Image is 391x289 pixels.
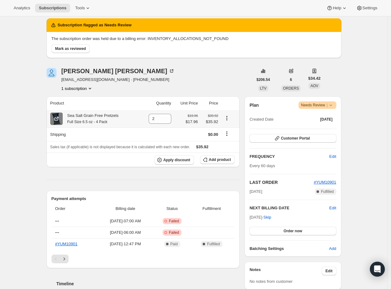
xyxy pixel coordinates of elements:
[314,180,336,185] a: #YUM10901
[325,244,340,254] button: Add
[353,4,381,12] button: Settings
[208,114,218,118] small: $39.92
[249,179,314,185] h2: LAST ORDER
[222,130,232,137] button: Shipping actions
[326,269,333,273] span: Edit
[257,77,270,82] span: $206.54
[186,119,198,125] span: $17.96
[290,77,292,82] span: 6
[99,229,152,236] span: [DATE] · 06:00 AM
[155,206,188,212] span: Status
[196,144,209,149] span: $35.92
[326,103,327,108] span: |
[50,145,190,149] span: Sales tax (if applicable) is not displayed because it is calculated with each new order.
[200,155,235,164] button: Add product
[310,84,318,88] span: AOV
[52,36,336,42] p: The subscription order was held due to a billing error: INVENTORY_ALLOCATIONS_NOT_FOUND
[308,75,321,82] span: $34.42
[99,218,152,224] span: [DATE] · 07:00 AM
[326,152,340,162] button: Edit
[55,46,86,51] span: Mark as reviewed
[50,113,63,125] img: product img
[333,6,341,11] span: Help
[317,115,336,124] button: [DATE]
[322,267,336,275] button: Edit
[52,255,235,263] nav: Pagination
[39,6,66,11] span: Subscriptions
[200,96,220,110] th: Price
[67,120,107,124] small: Full Size 6.5 oz - 4 Pack
[10,4,34,12] button: Analytics
[14,6,30,11] span: Analytics
[188,114,198,118] small: $19.96
[169,219,179,224] span: Failed
[320,117,333,122] span: [DATE]
[155,155,194,165] button: Apply discount
[249,153,329,160] h2: FREQUENCY
[99,241,152,247] span: [DATE] · 12:47 PM
[61,85,93,91] button: Product actions
[329,153,336,160] span: Edit
[207,242,220,247] span: Fulfilled
[249,227,336,235] button: Order now
[249,267,322,275] h3: Notes
[55,219,59,223] span: ---
[301,102,334,108] span: Needs Review
[323,4,351,12] button: Help
[61,68,175,74] div: [PERSON_NAME] [PERSON_NAME]
[283,86,299,91] span: ORDERS
[52,196,235,202] h2: Payment attempts
[202,119,218,125] span: $35.92
[56,281,240,287] h2: Timeline
[249,189,262,195] span: [DATE]
[35,4,70,12] button: Subscriptions
[281,136,310,141] span: Customer Portal
[222,115,232,122] button: Product actions
[263,214,271,220] span: Skip
[249,163,275,168] span: Every 60 days
[249,102,259,108] h2: Plan
[260,86,267,91] span: LTV
[370,262,385,277] div: Open Intercom Messenger
[55,242,78,246] a: #YUM10901
[284,229,302,233] span: Order now
[47,127,140,141] th: Shipping
[253,75,274,84] button: $206.54
[63,113,119,125] div: Sea Salt Grain Free Pretzels
[209,157,231,162] span: Add product
[61,77,175,83] span: [EMAIL_ADDRESS][DOMAIN_NAME] · [PHONE_NUMBER]
[60,255,69,263] button: Next
[52,202,97,216] th: Order
[208,132,218,137] span: $0.00
[249,246,329,252] h6: Batching Settings
[47,68,56,78] span: Sarah DeGraffenried
[362,6,377,11] span: Settings
[58,22,132,28] h2: Subscription flagged as Needs Review
[170,242,178,247] span: Paid
[75,6,85,11] span: Tools
[140,96,173,110] th: Quantity
[249,215,271,220] span: [DATE] ·
[163,158,190,162] span: Apply discount
[173,96,200,110] th: Unit Price
[192,206,231,212] span: Fulfillment
[286,75,296,84] button: 6
[71,4,95,12] button: Tools
[314,179,336,185] button: #YUM10901
[260,212,275,222] button: Skip
[329,205,336,211] button: Edit
[47,96,140,110] th: Product
[55,230,59,235] span: ---
[329,246,336,252] span: Add
[249,205,329,211] h2: NEXT BILLING DATE
[52,44,90,53] button: Mark as reviewed
[249,134,336,143] button: Customer Portal
[169,230,179,235] span: Failed
[321,189,334,194] span: Fulfilled
[249,116,273,122] span: Created Date
[99,206,152,212] span: Billing date
[249,279,293,284] span: No notes from customer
